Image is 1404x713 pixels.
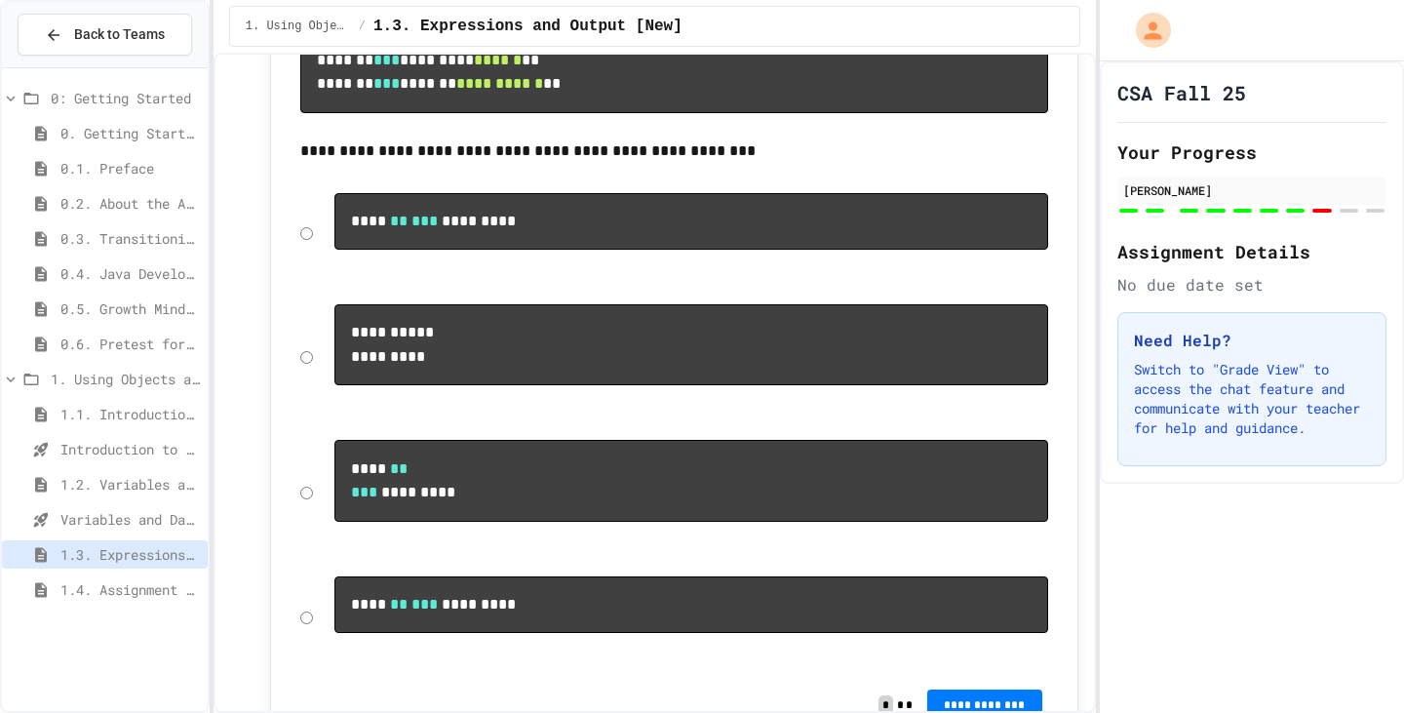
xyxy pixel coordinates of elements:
[60,298,200,319] span: 0.5. Growth Mindset and Pair Programming
[60,404,200,424] span: 1.1. Introduction to Algorithms, Programming, and Compilers
[60,474,200,495] span: 1.2. Variables and Data Types
[373,15,682,38] span: 1.3. Expressions and Output [New]
[246,19,351,34] span: 1. Using Objects and Methods
[1134,360,1370,438] p: Switch to "Grade View" to access the chat feature and communicate with your teacher for help and ...
[60,123,200,143] span: 0. Getting Started
[1117,79,1246,106] h1: CSA Fall 25
[51,88,200,108] span: 0: Getting Started
[60,579,200,600] span: 1.4. Assignment and Input
[60,509,200,530] span: Variables and Data Types - Quiz
[1115,8,1176,53] div: My Account
[60,158,200,178] span: 0.1. Preface
[1134,329,1370,352] h3: Need Help?
[1123,181,1381,199] div: [PERSON_NAME]
[60,193,200,214] span: 0.2. About the AP CSA Exam
[1117,139,1386,166] h2: Your Progress
[359,19,366,34] span: /
[1117,238,1386,265] h2: Assignment Details
[60,439,200,459] span: Introduction to Algorithms, Programming, and Compilers
[60,263,200,284] span: 0.4. Java Development Environments
[18,14,192,56] button: Back to Teams
[1117,273,1386,297] div: No due date set
[51,369,200,389] span: 1. Using Objects and Methods
[60,544,200,565] span: 1.3. Expressions and Output [New]
[60,228,200,249] span: 0.3. Transitioning from AP CSP to AP CSA
[60,334,200,354] span: 0.6. Pretest for the AP CSA Exam
[74,24,165,45] span: Back to Teams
